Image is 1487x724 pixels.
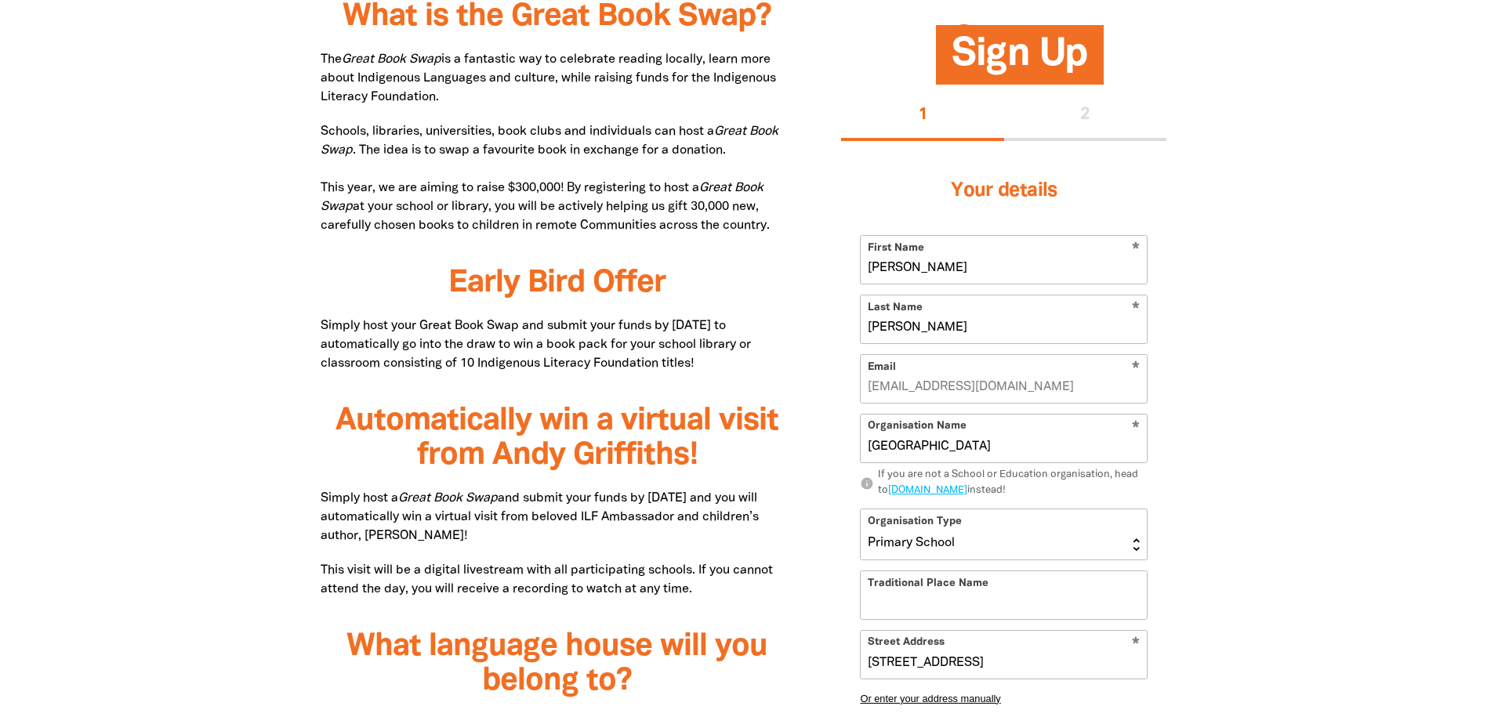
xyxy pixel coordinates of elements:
p: Schools, libraries, universities, book clubs and individuals can host a . The idea is to swap a f... [321,122,795,235]
span: Automatically win a virtual visit from Andy Griffiths! [335,407,778,470]
button: Stage 1 [841,91,1004,141]
p: This visit will be a digital livestream with all participating schools. If you cannot attend the ... [321,561,795,599]
span: What language house will you belong to? [346,632,767,696]
span: Early Bird Offer [448,269,666,298]
h3: Your details [860,160,1148,223]
a: [DOMAIN_NAME] [888,486,967,495]
i: info [860,476,874,491]
em: Great Book Swap [321,126,778,156]
p: The is a fantastic way to celebrate reading locally, learn more about Indigenous Languages and cu... [321,50,795,107]
em: Great Book Swap [342,54,441,65]
em: Great Book Swap [398,493,498,504]
em: Great Book Swap [321,183,763,212]
p: Simply host your Great Book Swap and submit your funds by [DATE] to automatically go into the dra... [321,317,795,373]
span: What is the Great Book Swap? [343,2,771,31]
div: If you are not a School or Education organisation, head to instead! [878,468,1148,498]
span: Sign Up [952,37,1088,85]
p: Simply host a and submit your funds by [DATE] and you will automatically win a virtual visit from... [321,489,795,545]
button: Or enter your address manually [860,693,1148,704]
